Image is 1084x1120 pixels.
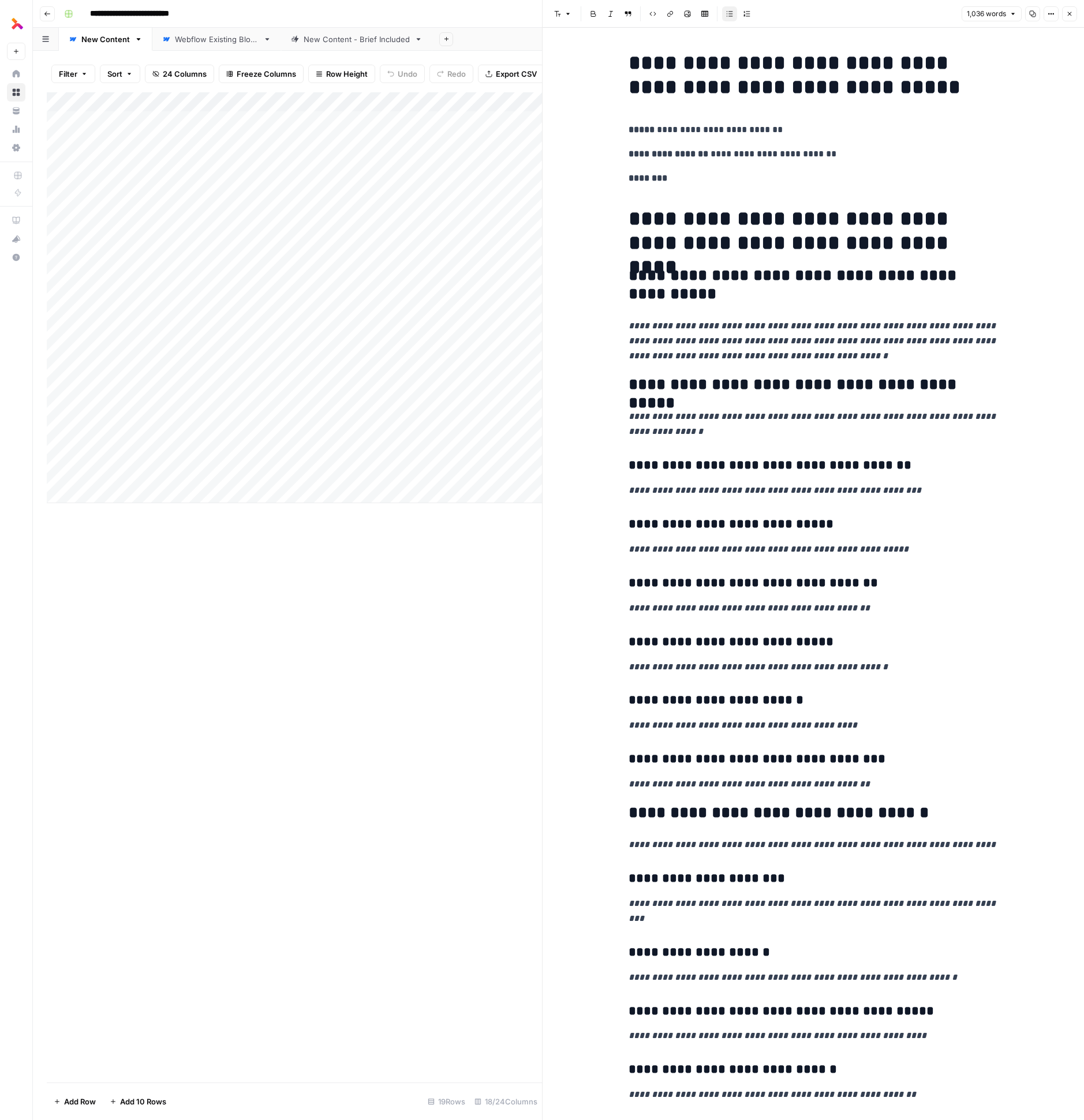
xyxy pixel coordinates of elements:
div: Webflow Existing Blogs [175,33,259,45]
a: Home [7,65,25,83]
span: 1,036 words [967,9,1006,19]
div: New Content [81,33,130,45]
button: 1,036 words [962,6,1022,21]
button: Freeze Columns [219,65,304,83]
img: Thoughtful AI Content Engine Logo [7,13,28,34]
a: Webflow Existing Blogs [152,28,281,51]
button: Redo [429,65,473,83]
a: New Content [59,28,152,51]
a: New Content - Brief Included [281,28,432,51]
button: Help + Support [7,248,25,267]
button: Sort [100,65,140,83]
a: Usage [7,120,25,138]
a: Browse [7,83,25,102]
span: Export CSV [496,68,537,80]
button: Add Row [47,1092,103,1111]
button: 24 Columns [145,65,214,83]
button: Add 10 Rows [103,1092,173,1111]
button: Undo [380,65,425,83]
a: Your Data [7,102,25,120]
button: Workspace: Thoughtful AI Content Engine [7,9,25,38]
div: New Content - Brief Included [304,33,410,45]
div: 18/24 Columns [470,1092,542,1111]
div: 19 Rows [423,1092,470,1111]
button: What's new? [7,230,25,248]
button: Row Height [308,65,375,83]
div: What's new? [8,230,25,248]
span: Filter [59,68,77,80]
button: Export CSV [478,65,544,83]
span: Add Row [64,1096,96,1107]
span: Sort [107,68,122,80]
button: Filter [51,65,95,83]
span: Redo [447,68,466,80]
a: AirOps Academy [7,211,25,230]
span: 24 Columns [163,68,207,80]
a: Settings [7,138,25,157]
span: Freeze Columns [237,68,296,80]
span: Add 10 Rows [120,1096,166,1107]
span: Undo [398,68,417,80]
span: Row Height [326,68,368,80]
